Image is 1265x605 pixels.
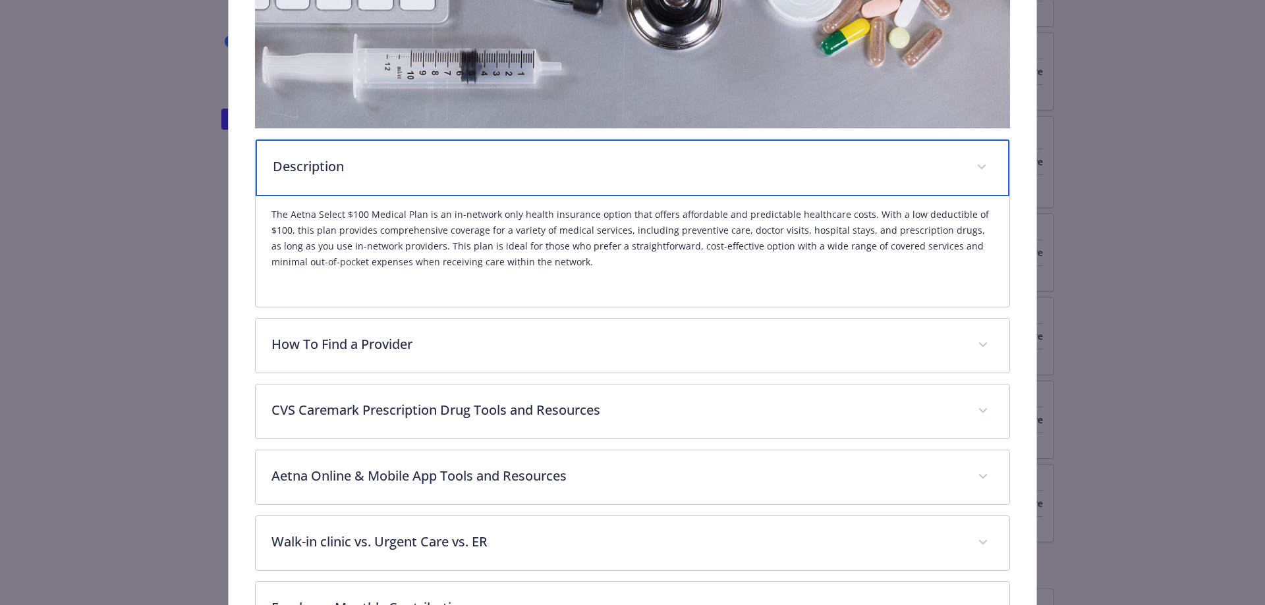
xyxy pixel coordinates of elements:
[271,207,994,270] p: The Aetna Select $100 Medical Plan is an in-network only health insurance option that offers affo...
[256,140,1010,196] div: Description
[271,334,963,354] p: How To Find a Provider
[271,400,963,420] p: CVS Caremark Prescription Drug Tools and Resources
[256,450,1010,504] div: Aetna Online & Mobile App Tools and Resources
[256,384,1010,438] div: CVS Caremark Prescription Drug Tools and Resources
[256,196,1010,307] div: Description
[273,157,961,176] p: Description
[256,516,1010,570] div: Walk-in clinic vs. Urgent Care vs. ER
[256,319,1010,373] div: How To Find a Provider
[271,532,963,552] p: Walk-in clinic vs. Urgent Care vs. ER
[271,466,963,486] p: Aetna Online & Mobile App Tools and Resources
